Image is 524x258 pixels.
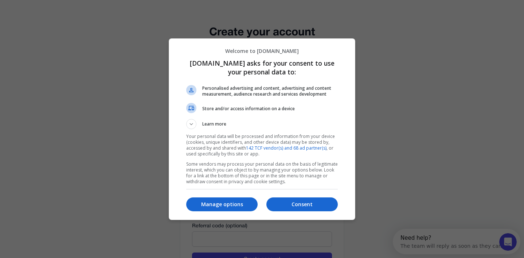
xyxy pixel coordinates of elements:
p: Some vendors may process your personal data on the basis of legitimate interest, which you can ob... [186,161,338,185]
div: Open Intercom Messenger [3,3,130,23]
button: Learn more [186,119,338,129]
button: Consent [266,197,338,211]
div: Need help? [8,6,109,12]
a: 142 TCF vendor(s) and 68 ad partner(s) [246,145,326,151]
span: Store and/or access information on a device [202,106,338,112]
button: Manage options [186,197,258,211]
span: Learn more [202,121,226,129]
p: Consent [266,201,338,208]
p: Your personal data will be processed and information from your device (cookies, unique identifier... [186,134,338,157]
div: cashpilots.com asks for your consent to use your personal data to: [169,38,355,220]
h1: [DOMAIN_NAME] asks for your consent to use your personal data to: [186,59,338,76]
div: The team will reply as soon as they can [8,12,109,20]
span: Personalised advertising and content, advertising and content measurement, audience research and ... [202,85,338,97]
p: Welcome to [DOMAIN_NAME] [186,47,338,54]
p: Manage options [186,201,258,208]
